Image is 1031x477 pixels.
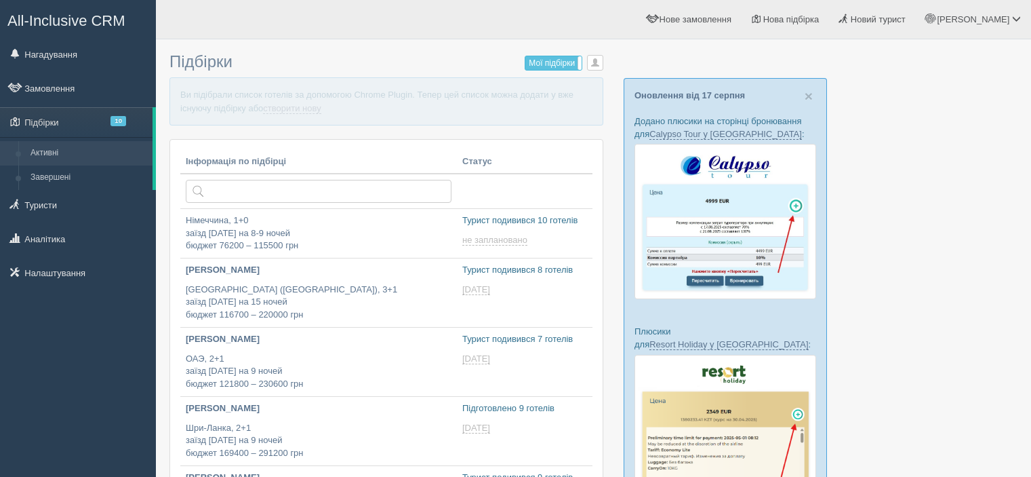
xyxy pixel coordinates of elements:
[937,14,1009,24] span: [PERSON_NAME]
[180,150,457,174] th: Інформація по підбірці
[462,235,527,246] span: не заплановано
[180,259,457,327] a: [PERSON_NAME] [GEOGRAPHIC_DATA] ([GEOGRAPHIC_DATA]), 3+1заїзд [DATE] на 15 ночейбюджет 116700 – 2...
[186,353,451,391] p: ОАЭ, 2+1 заїзд [DATE] на 9 ночей бюджет 121800 – 230600 грн
[110,116,126,126] span: 10
[462,264,587,277] p: Турист подивився 8 готелів
[180,328,457,396] a: [PERSON_NAME] ОАЭ, 2+1заїзд [DATE] на 9 ночейбюджет 121800 – 230600 грн
[462,284,493,295] a: [DATE]
[186,422,451,460] p: Шри-Ланка, 2+1 заїзд [DATE] на 9 ночей бюджет 169400 – 291200 грн
[186,402,451,415] p: [PERSON_NAME]
[1,1,155,38] a: All-Inclusive CRM
[525,56,582,70] label: Мої підбірки
[169,52,233,71] span: Підбірки
[169,77,603,125] p: Ви підібрали список готелів за допомогою Chrome Plugin. Тепер цей список можна додати у вже існую...
[24,141,153,166] a: Активні
[180,209,457,258] a: Німеччина, 1+0заїзд [DATE] на 8-9 ночейбюджет 76200 – 115500 грн
[634,144,816,299] img: calypso-tour-proposal-crm-for-travel-agency.jpg
[186,214,451,252] p: Німеччина, 1+0 заїзд [DATE] на 8-9 ночей бюджет 76200 – 115500 грн
[186,333,451,346] p: [PERSON_NAME]
[263,103,321,114] a: створити нову
[634,90,745,100] a: Оновлення від 17 серпня
[462,354,490,364] span: [DATE]
[649,129,802,140] a: Calypso Tour у [GEOGRAPHIC_DATA]
[186,284,451,322] p: [GEOGRAPHIC_DATA] ([GEOGRAPHIC_DATA]), 3+1 заїзд [DATE] на 15 ночей бюджет 116700 – 220000 грн
[462,333,587,346] p: Турист подивився 7 готелів
[649,339,808,350] a: Resort Holiday у [GEOGRAPHIC_DATA]
[634,115,816,140] p: Додано плюсики на сторінці бронювання для :
[462,423,490,434] span: [DATE]
[180,397,457,465] a: [PERSON_NAME] Шри-Ланка, 2+1заїзд [DATE] на 9 ночейбюджет 169400 – 291200 грн
[634,325,816,351] p: Плюсики для :
[462,402,587,415] p: Підготовлено 9 готелів
[186,180,451,203] input: Пошук за країною або туристом
[805,89,813,103] button: Close
[462,354,493,364] a: [DATE]
[462,284,490,295] span: [DATE]
[462,423,493,434] a: [DATE]
[851,14,906,24] span: Новий турист
[462,235,530,246] a: не заплановано
[763,14,820,24] span: Нова підбірка
[462,214,587,227] p: Турист подивився 10 готелів
[186,264,451,277] p: [PERSON_NAME]
[805,88,813,104] span: ×
[660,14,731,24] span: Нове замовлення
[7,12,125,29] span: All-Inclusive CRM
[24,166,153,190] a: Завершені
[457,150,592,174] th: Статус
